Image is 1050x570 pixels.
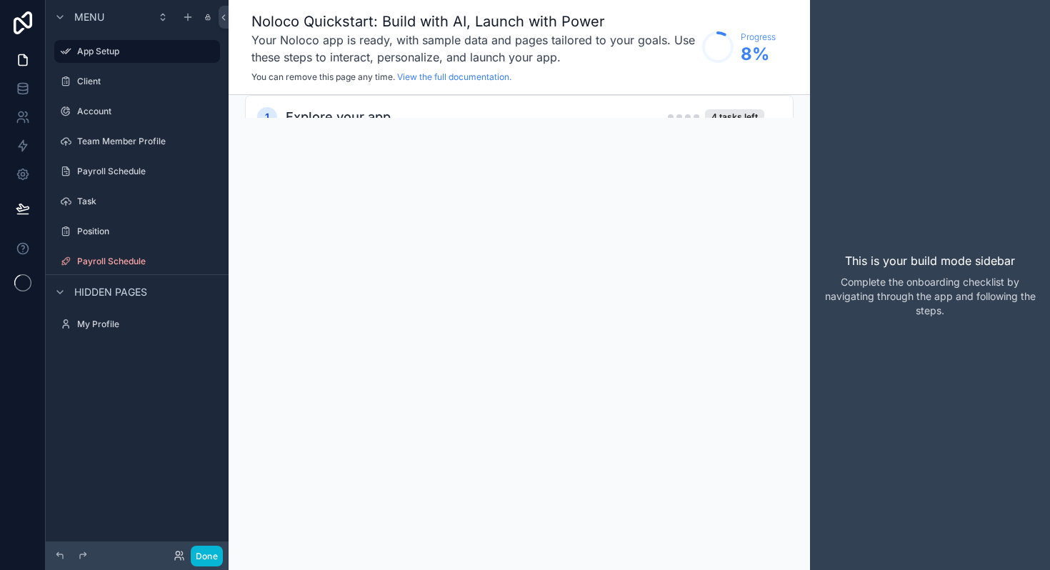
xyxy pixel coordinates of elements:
p: This is your build mode sidebar [845,252,1015,269]
a: Team Member Profile [54,130,220,153]
a: Payroll Schedule [54,160,220,183]
label: Client [77,76,217,87]
a: View the full documentation. [397,71,511,82]
a: App Setup [54,40,220,63]
label: App Setup [77,46,211,57]
a: Client [54,70,220,93]
p: Complete the onboarding checklist by navigating through the app and following the steps. [821,275,1039,318]
a: Task [54,190,220,213]
h3: Your Noloco app is ready, with sample data and pages tailored to your goals. Use these steps to i... [251,31,695,66]
a: Account [54,100,220,123]
label: Payroll Schedule [77,166,217,177]
a: Payroll Schedule [54,250,220,273]
span: 8 % [741,43,776,66]
span: Hidden pages [74,285,147,299]
span: Menu [74,10,104,24]
label: My Profile [77,319,217,330]
label: Account [77,106,217,117]
label: Payroll Schedule [77,256,217,267]
label: Position [77,226,217,237]
button: Done [191,546,223,566]
a: Position [54,220,220,243]
a: My Profile [54,313,220,336]
label: Team Member Profile [77,136,217,147]
label: Task [77,196,217,207]
h1: Noloco Quickstart: Build with AI, Launch with Power [251,11,695,31]
span: Progress [741,31,776,43]
span: You can remove this page any time. [251,71,395,82]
